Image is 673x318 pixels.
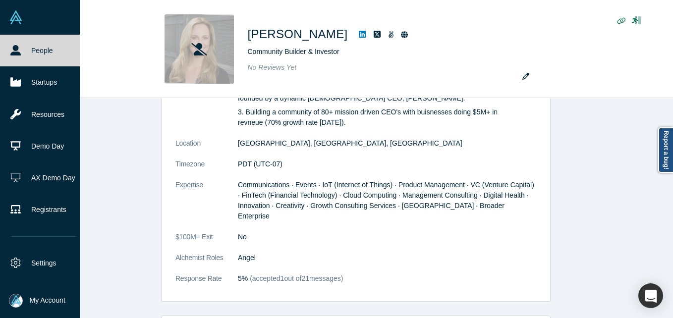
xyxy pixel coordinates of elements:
[175,273,238,294] dt: Response Rate
[248,63,297,71] span: No Reviews Yet
[175,232,238,253] dt: $100M+ Exit
[658,127,673,173] a: Report a bug!
[175,58,238,138] dt: Summary
[248,274,343,282] span: (accepted 1 out of 21 messages)
[9,294,65,308] button: My Account
[238,253,536,263] dd: Angel
[248,25,348,43] h1: [PERSON_NAME]
[238,232,536,242] dd: No
[238,138,536,149] dd: [GEOGRAPHIC_DATA], [GEOGRAPHIC_DATA], [GEOGRAPHIC_DATA]
[30,295,65,306] span: My Account
[9,294,23,308] img: Mia Scott's Account
[175,138,238,159] dt: Location
[175,159,238,180] dt: Timezone
[238,181,534,220] span: Communications · Events · IoT (Internet of Things) · Product Management · VC (Venture Capital) · ...
[175,180,238,232] dt: Expertise
[238,159,536,169] dd: PDT (UTC-07)
[248,48,339,55] span: Community Builder & Investor
[175,253,238,273] dt: Alchemist Roles
[238,274,248,282] span: 5%
[238,107,536,128] p: 3. Building a community of 80+ mission driven CEO's with buisnesses doing $5M+ in revneue (70% gr...
[9,10,23,24] img: Alchemist Vault Logo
